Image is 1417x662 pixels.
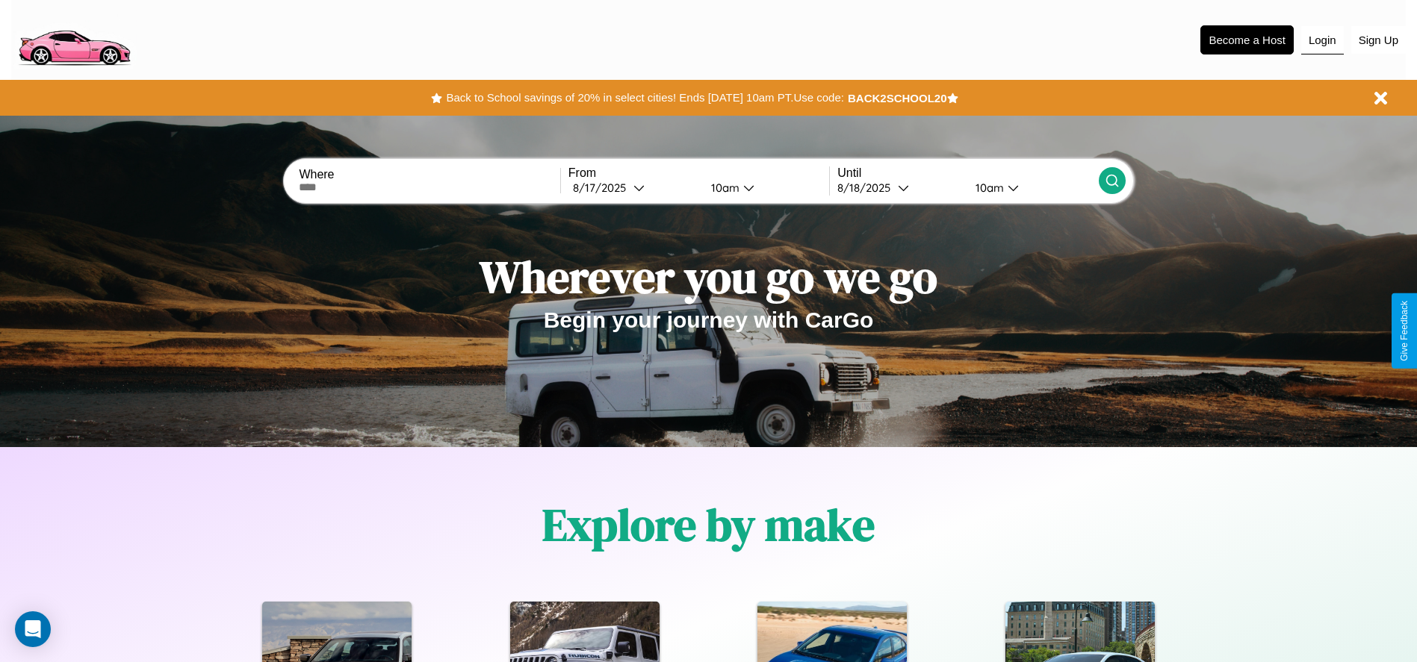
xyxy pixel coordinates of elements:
div: 8 / 17 / 2025 [573,181,633,195]
button: 8/17/2025 [568,180,699,196]
img: logo [11,7,137,69]
button: Sign Up [1351,26,1406,54]
div: Give Feedback [1399,301,1410,361]
div: Open Intercom Messenger [15,611,51,647]
div: 10am [704,181,743,195]
button: 10am [964,180,1099,196]
label: Where [299,168,559,181]
button: Back to School savings of 20% in select cities! Ends [DATE] 10am PT.Use code: [442,87,847,108]
button: 10am [699,180,830,196]
label: From [568,166,829,180]
button: Login [1301,26,1344,54]
h1: Explore by make [542,494,875,555]
button: Become a Host [1200,25,1294,54]
b: BACK2SCHOOL20 [848,92,947,104]
label: Until [837,166,1098,180]
div: 8 / 18 / 2025 [837,181,898,195]
div: 10am [968,181,1008,195]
